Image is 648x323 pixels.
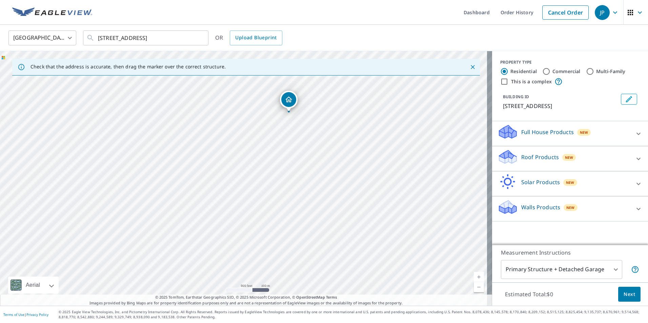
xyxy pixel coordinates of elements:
a: Upload Blueprint [230,30,282,45]
div: Walls ProductsNew [498,199,643,218]
p: © 2025 Eagle View Technologies, Inc. and Pictometry International Corp. All Rights Reserved. Repo... [59,309,645,320]
span: Your report will include the primary structure and a detached garage if one exists. [631,265,639,274]
div: OR [215,30,282,45]
div: Primary Structure + Detached Garage [501,260,622,279]
a: Terms of Use [3,312,24,317]
p: BUILDING ID [503,94,529,100]
div: Roof ProductsNew [498,149,643,168]
p: | [3,313,48,317]
img: EV Logo [12,7,92,18]
div: Full House ProductsNew [498,124,643,143]
a: Current Level 16, Zoom Out [474,282,484,292]
div: PROPERTY TYPE [500,59,640,65]
p: Full House Products [521,128,574,136]
input: Search by address or latitude-longitude [98,28,195,47]
button: Edit building 1 [621,94,637,105]
a: Privacy Policy [26,312,48,317]
p: [STREET_ADDRESS] [503,102,618,110]
p: Solar Products [521,178,560,186]
button: Next [618,287,641,302]
label: Multi-Family [596,68,626,75]
span: New [565,155,573,160]
div: Dropped pin, building 1, Residential property, 10240 Garners Ferry Rd Eastover, SC 29044 [280,91,298,112]
p: Estimated Total: $0 [500,287,559,302]
span: New [566,180,574,185]
span: New [580,130,588,135]
div: Aerial [24,277,42,294]
div: [GEOGRAPHIC_DATA] [8,28,76,47]
div: JP [595,5,610,20]
button: Close [468,63,477,71]
p: Measurement Instructions [501,249,639,257]
a: Terms [326,295,337,300]
label: Residential [510,68,537,75]
span: New [566,205,575,210]
a: OpenStreetMap [296,295,325,300]
p: Check that the address is accurate, then drag the marker over the correct structure. [31,64,226,70]
div: Solar ProductsNew [498,174,643,193]
span: Next [624,290,635,299]
span: Upload Blueprint [235,34,277,42]
div: Aerial [8,277,59,294]
a: Current Level 16, Zoom In [474,272,484,282]
p: Roof Products [521,153,559,161]
label: This is a complex [511,78,552,85]
p: Walls Products [521,203,560,211]
label: Commercial [552,68,581,75]
a: Cancel Order [542,5,589,20]
span: © 2025 TomTom, Earthstar Geographics SIO, © 2025 Microsoft Corporation, © [155,295,337,300]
